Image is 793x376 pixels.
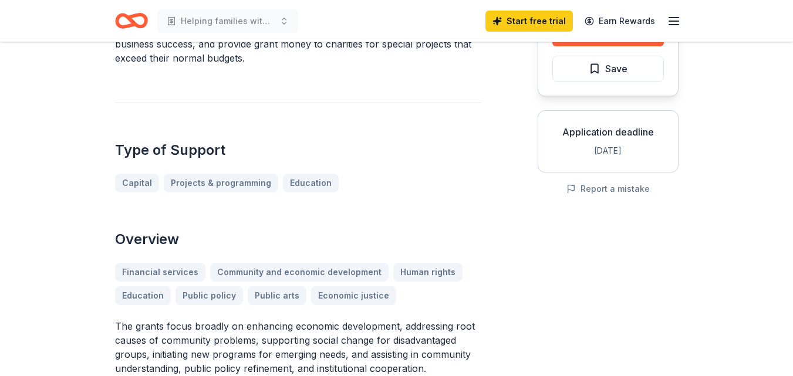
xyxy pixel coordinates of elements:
[605,61,627,76] span: Save
[115,174,159,192] a: Capital
[157,9,298,33] button: Helping families with their food security.
[115,141,481,160] h2: Type of Support
[115,7,148,35] a: Home
[548,125,669,139] div: Application deadline
[115,230,481,249] h2: Overview
[181,14,275,28] span: Helping families with their food security.
[283,174,339,192] a: Education
[548,144,669,158] div: [DATE]
[578,11,662,32] a: Earn Rewards
[164,174,278,192] a: Projects & programming
[566,182,650,196] button: Report a mistake
[552,56,664,82] button: Save
[485,11,573,32] a: Start free trial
